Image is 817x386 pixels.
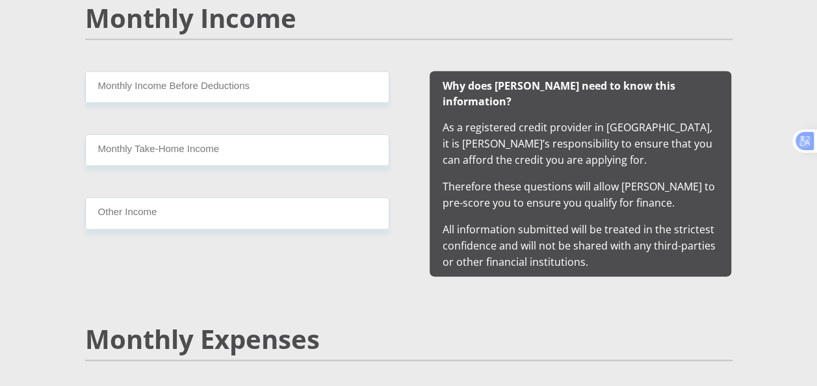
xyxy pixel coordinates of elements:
h2: Monthly Income [85,3,733,34]
input: Other Income [85,198,389,229]
h2: Monthly Expenses [85,324,733,355]
input: Monthly Take Home Income [85,135,389,166]
span: As a registered credit provider in [GEOGRAPHIC_DATA], it is [PERSON_NAME]’s responsibility to ens... [443,78,718,269]
input: Monthly Income Before Deductions [85,71,389,103]
b: Why does [PERSON_NAME] need to know this information? [443,79,675,109]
